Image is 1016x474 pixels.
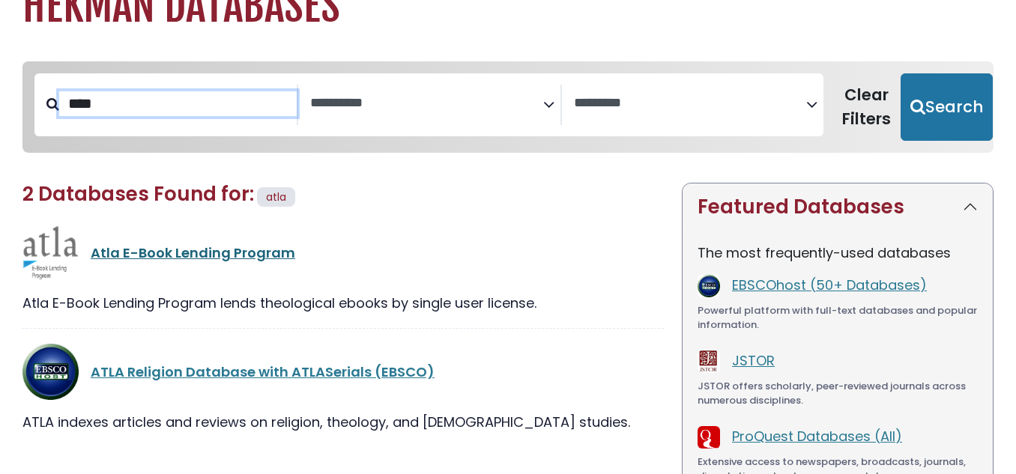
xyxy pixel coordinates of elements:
[266,189,286,204] span: atla
[732,276,927,294] a: EBSCOhost (50+ Databases)
[732,427,902,446] a: ProQuest Databases (All)
[683,183,993,231] button: Featured Databases
[698,379,978,408] div: JSTOR offers scholarly, peer-reviewed journals across numerous disciplines.
[91,243,295,262] a: Atla E-Book Lending Program
[22,61,994,153] nav: Search filters
[698,243,978,263] p: The most frequently-used databases
[732,351,775,370] a: JSTOR
[22,180,254,207] span: 2 Databases Found for:
[901,73,993,141] button: Submit for Search Results
[22,293,664,313] div: Atla E-Book Lending Program lends theological ebooks by single user license.
[22,412,664,432] div: ATLA indexes articles and reviews on religion, theology, and [DEMOGRAPHIC_DATA] studies.
[91,362,435,381] a: ATLA Religion Database with ATLASerials (EBSCO)
[698,303,978,332] div: Powerful platform with full-text databases and popular information.
[574,96,807,112] textarea: Search
[832,73,901,141] button: Clear Filters
[310,96,543,112] textarea: Search
[59,91,297,116] input: Search database by title or keyword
